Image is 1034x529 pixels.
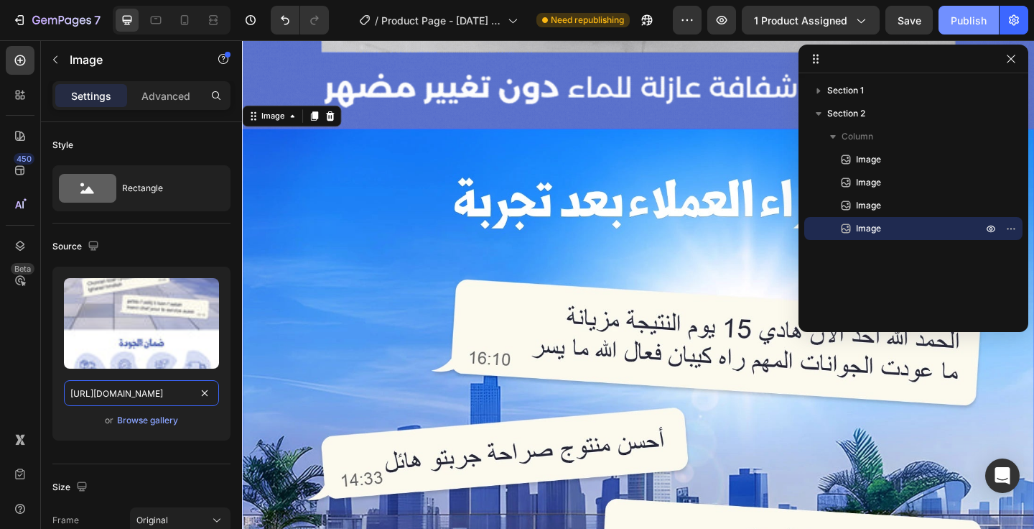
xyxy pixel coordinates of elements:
[94,11,101,29] p: 7
[885,6,933,34] button: Save
[856,175,881,190] span: Image
[271,6,329,34] div: Undo/Redo
[6,6,107,34] button: 7
[754,13,847,28] span: 1 product assigned
[64,380,219,406] input: https://example.com/image.jpg
[11,263,34,275] div: Beta
[52,478,90,497] div: Size
[827,106,865,121] span: Section 2
[856,221,881,236] span: Image
[70,51,192,68] p: Image
[136,514,168,527] span: Original
[122,172,210,205] div: Rectangle
[951,13,987,28] div: Publish
[827,83,864,98] span: Section 1
[842,129,873,144] span: Column
[242,40,1034,529] iframe: Design area
[856,152,881,167] span: Image
[116,413,179,428] button: Browse gallery
[105,412,113,429] span: or
[551,14,624,27] span: Need republishing
[52,139,73,152] div: Style
[71,88,111,103] p: Settings
[938,6,999,34] button: Publish
[898,14,921,27] span: Save
[52,514,79,527] label: Frame
[117,414,178,427] div: Browse gallery
[375,13,378,28] span: /
[14,153,34,165] div: 450
[856,198,881,213] span: Image
[141,88,190,103] p: Advanced
[985,459,1020,493] div: Open Intercom Messenger
[52,237,102,257] div: Source
[64,278,219,369] img: preview-image
[742,6,880,34] button: 1 product assigned
[381,13,502,28] span: Product Page - [DATE] 15:55:58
